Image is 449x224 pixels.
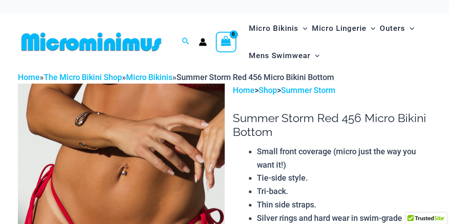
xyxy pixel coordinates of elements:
a: Micro BikinisMenu ToggleMenu Toggle [247,15,310,42]
a: OutersMenu ToggleMenu Toggle [378,15,416,42]
span: Summer Storm Red 456 Micro Bikini Bottom [176,72,334,82]
a: View Shopping Cart, empty [216,32,236,52]
li: Small front coverage (micro just the way you want it!) [257,145,431,171]
a: Micro Bikinis [126,72,172,82]
a: Home [18,72,40,82]
span: Menu Toggle [405,17,414,40]
a: Mens SwimwearMenu ToggleMenu Toggle [247,42,322,69]
a: Summer Storm [281,85,336,95]
span: » » » [18,72,334,82]
h1: Summer Storm Red 456 Micro Bikini Bottom [233,111,431,139]
img: MM SHOP LOGO FLAT [18,32,165,52]
a: Micro LingerieMenu ToggleMenu Toggle [310,15,378,42]
a: Search icon link [182,36,190,47]
a: Account icon link [199,38,207,46]
a: Home [233,85,255,95]
span: Mens Swimwear [249,44,311,67]
a: The Micro Bikini Shop [44,72,122,82]
span: Menu Toggle [366,17,375,40]
span: Micro Bikinis [249,17,298,40]
li: Tri-back. [257,185,431,198]
li: Tie-side style. [257,171,431,185]
span: Micro Lingerie [312,17,366,40]
span: Menu Toggle [311,44,319,67]
p: > > [233,84,431,97]
li: Thin side straps. [257,198,431,211]
span: Menu Toggle [298,17,307,40]
nav: Site Navigation [245,13,431,71]
a: Shop [259,85,277,95]
span: Outers [380,17,405,40]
